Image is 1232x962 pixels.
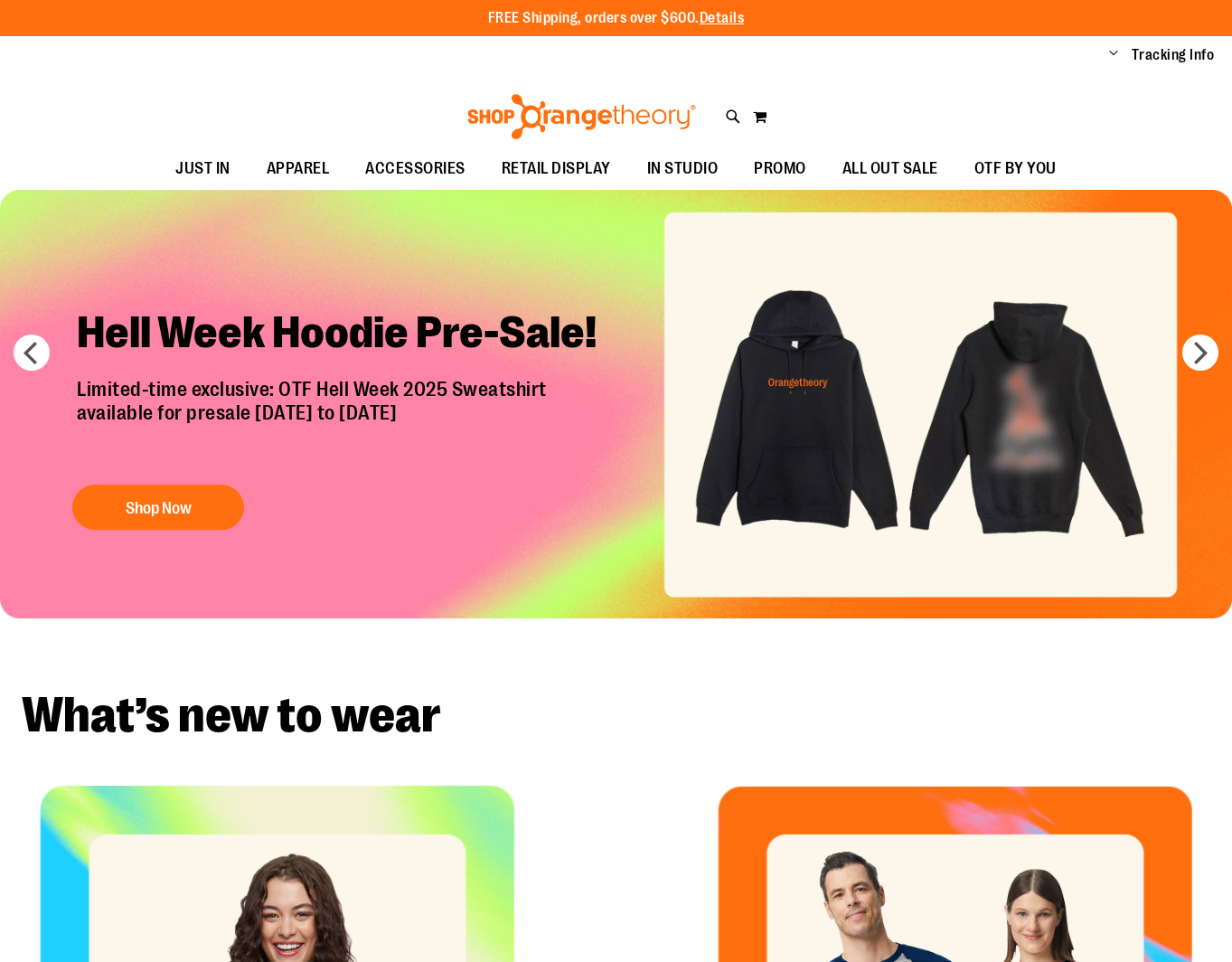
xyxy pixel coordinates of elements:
[22,691,1210,740] h2: What’s new to wear
[365,148,466,189] span: ACCESSORIES
[1182,335,1218,371] button: next
[465,94,699,139] img: Shop Orangetheory
[488,8,745,29] p: FREE Shipping, orders over $600.
[63,292,628,539] a: Hell Week Hoodie Pre-Sale! Limited-time exclusive: OTF Hell Week 2025 Sweatshirtavailable for pre...
[754,148,806,189] span: PROMO
[842,148,938,189] span: ALL OUT SALE
[647,148,719,189] span: IN STUDIO
[974,148,1057,189] span: OTF BY YOU
[14,335,50,371] button: prev
[700,10,745,26] a: Details
[63,292,628,378] h2: Hell Week Hoodie Pre-Sale!
[63,378,628,467] p: Limited-time exclusive: OTF Hell Week 2025 Sweatshirt available for presale [DATE] to [DATE]
[502,148,611,189] span: RETAIL DISPLAY
[267,148,330,189] span: APPAREL
[175,148,230,189] span: JUST IN
[1109,46,1118,64] button: Account menu
[72,485,244,530] button: Shop Now
[1132,45,1215,65] a: Tracking Info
